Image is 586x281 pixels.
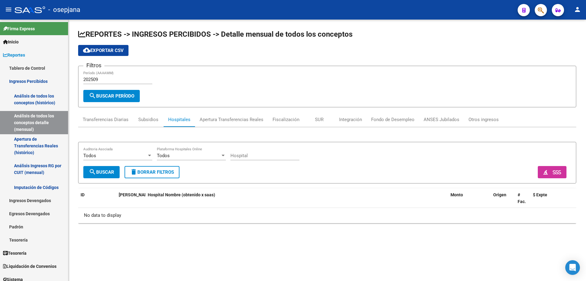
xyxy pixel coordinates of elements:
[3,250,27,257] span: Tesorería
[530,188,567,209] datatable-header-cell: $ Expte
[83,48,124,53] span: Exportar CSV
[83,61,104,70] h3: Filtros
[424,116,459,123] div: ANSES Jubilados
[119,192,152,197] span: [PERSON_NAME]
[339,116,362,123] div: Integración
[145,188,448,209] datatable-header-cell: Hospital Nombre (obtenido x saas)
[168,116,190,123] div: Hospitales
[468,116,499,123] div: Otros ingresos
[148,192,215,197] span: Hospital Nombre (obtenido x saas)
[89,92,96,99] mat-icon: search
[157,153,170,158] span: Todos
[89,169,114,175] span: Buscar
[116,188,145,209] datatable-header-cell: Fecha Debitado
[3,52,25,58] span: Reportes
[273,116,299,123] div: Fiscalización
[83,46,90,54] mat-icon: cloud_download
[574,6,581,13] mat-icon: person
[450,192,463,197] span: Monto
[81,192,85,197] span: ID
[518,192,526,204] span: # Fac.
[83,166,120,178] button: Buscar
[125,166,179,178] button: Borrar Filtros
[515,188,530,209] datatable-header-cell: # Fac.
[78,208,576,223] div: No data to display
[3,39,19,45] span: Inicio
[83,116,128,123] div: Transferencias Diarias
[130,168,137,176] mat-icon: delete
[48,3,80,17] span: - osepjana
[3,25,35,32] span: Firma Express
[491,188,515,209] datatable-header-cell: Origen
[78,188,96,209] datatable-header-cell: ID
[138,116,158,123] div: Subsidios
[78,45,128,56] button: Exportar CSV
[3,263,56,270] span: Liquidación de Convenios
[89,93,134,99] span: Buscar Período
[315,116,324,123] div: SUR
[200,116,263,123] div: Apertura Transferencias Reales
[78,30,353,39] span: REPORTES -> INGRESOS PERCIBIDOS -> Detalle mensual de todos los conceptos
[83,153,96,158] span: Todos
[565,260,580,275] div: Open Intercom Messenger
[130,169,174,175] span: Borrar Filtros
[493,192,506,197] span: Origen
[5,6,12,13] mat-icon: menu
[533,192,547,197] span: $ Expte
[371,116,414,123] div: Fondo de Desempleo
[83,90,140,102] button: Buscar Período
[448,188,491,209] datatable-header-cell: Monto
[89,168,96,176] mat-icon: search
